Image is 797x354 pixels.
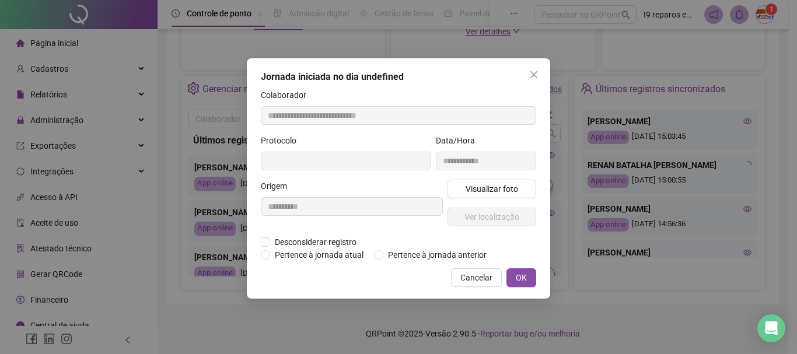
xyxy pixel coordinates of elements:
[448,208,536,226] button: Ver localização
[261,180,295,192] label: Origem
[506,268,536,287] button: OK
[261,70,536,84] div: Jornada iniciada no dia undefined
[516,271,527,284] span: OK
[383,248,491,261] span: Pertence à jornada anterior
[448,180,536,198] button: Visualizar foto
[270,248,368,261] span: Pertence à jornada atual
[261,134,304,147] label: Protocolo
[466,183,518,195] span: Visualizar foto
[757,314,785,342] div: Open Intercom Messenger
[529,70,539,79] span: close
[436,134,483,147] label: Data/Hora
[270,236,361,248] span: Desconsiderar registro
[451,268,502,287] button: Cancelar
[261,89,314,101] label: Colaborador
[460,271,492,284] span: Cancelar
[525,65,543,84] button: Close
